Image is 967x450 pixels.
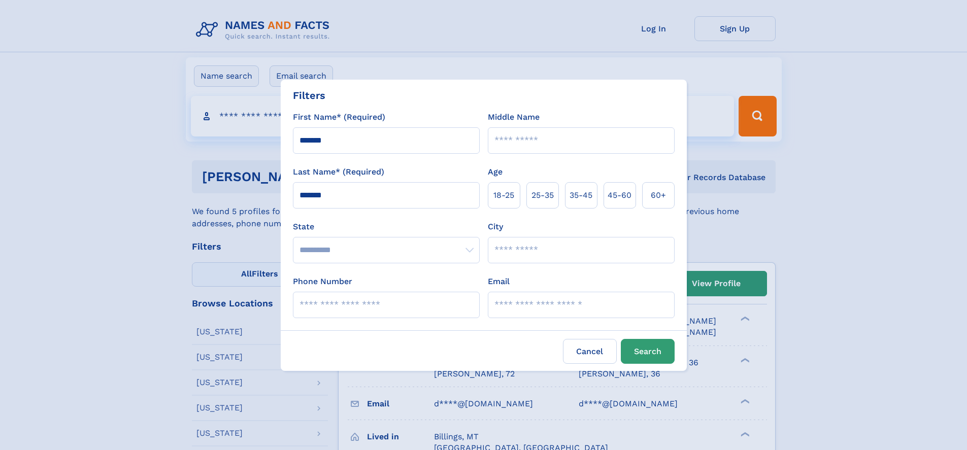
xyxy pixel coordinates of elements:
[621,339,675,364] button: Search
[570,189,592,201] span: 35‑45
[488,111,540,123] label: Middle Name
[293,111,385,123] label: First Name* (Required)
[488,275,510,288] label: Email
[608,189,631,201] span: 45‑60
[293,166,384,178] label: Last Name* (Required)
[293,88,325,103] div: Filters
[488,166,503,178] label: Age
[493,189,514,201] span: 18‑25
[531,189,554,201] span: 25‑35
[488,221,503,233] label: City
[651,189,666,201] span: 60+
[563,339,617,364] label: Cancel
[293,221,480,233] label: State
[293,275,352,288] label: Phone Number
